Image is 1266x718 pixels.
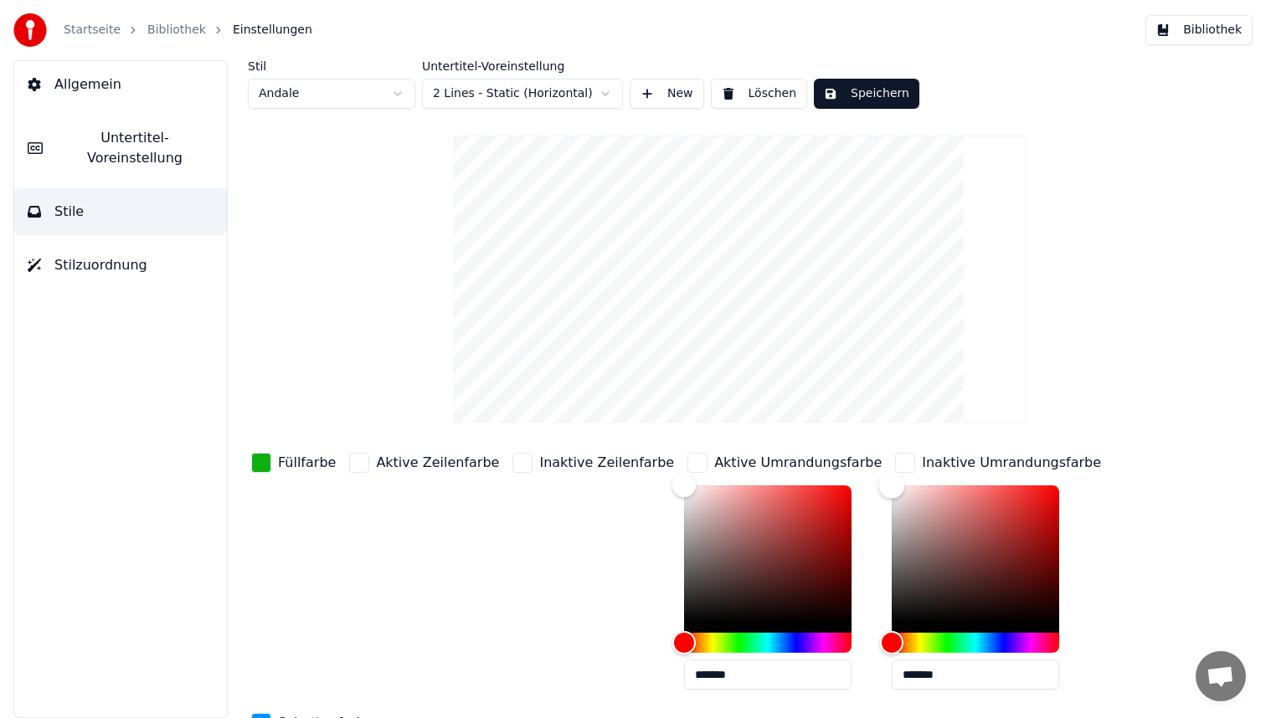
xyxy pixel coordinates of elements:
div: Inaktive Zeilenfarbe [539,453,674,473]
button: Aktive Umrandungsfarbe [684,449,885,476]
button: Inaktive Umrandungsfarbe [892,449,1104,476]
img: youka [13,13,47,47]
a: Bibliothek [147,22,206,38]
div: Aktive Zeilenfarbe [376,453,499,473]
button: Stile [14,188,227,235]
div: Hue [892,633,1059,653]
button: Allgemein [14,61,227,108]
div: Hue [684,633,852,653]
a: Chat öffnen [1196,651,1246,701]
div: Aktive Umrandungsfarbe [714,453,882,473]
button: Stilzuordnung [14,242,227,289]
button: Bibliothek [1145,15,1253,45]
button: Untertitel-Voreinstellung [14,115,227,182]
div: Color [892,485,1059,623]
button: Inaktive Zeilenfarbe [509,449,677,476]
span: Einstellungen [233,22,312,38]
button: Speichern [814,79,919,109]
button: Füllfarbe [248,449,339,476]
span: Stilzuordnung [54,255,147,275]
nav: breadcrumb [64,22,312,38]
label: Untertitel-Voreinstellung [422,60,623,72]
div: Inaktive Umrandungsfarbe [922,453,1101,473]
span: Untertitel-Voreinstellung [56,128,214,168]
label: Stil [248,60,415,72]
a: Startseite [64,22,121,38]
span: Allgemein [54,74,121,95]
button: Aktive Zeilenfarbe [346,449,502,476]
div: Füllfarbe [278,453,336,473]
button: Löschen [711,79,807,109]
span: Stile [54,202,84,222]
button: New [630,79,704,109]
div: Color [684,485,852,623]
